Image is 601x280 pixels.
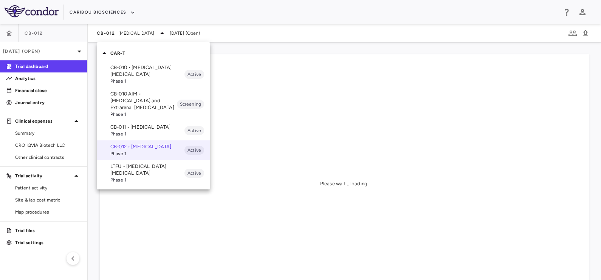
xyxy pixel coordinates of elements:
p: CB-010 • [MEDICAL_DATA] [MEDICAL_DATA] [110,64,184,78]
span: Phase 1 [110,150,184,157]
span: Active [184,127,204,134]
div: LTFU • [MEDICAL_DATA] [MEDICAL_DATA]Phase 1Active [97,160,210,186]
div: CB-012 • [MEDICAL_DATA]Phase 1Active [97,140,210,160]
span: Phase 1 [110,177,184,183]
p: CAR-T [110,50,210,57]
span: Screening [177,101,204,108]
span: Active [184,147,204,154]
div: CAR-T [97,45,210,61]
p: CB-010 AIM • [MEDICAL_DATA] and Extrarenal [MEDICAL_DATA] [110,91,177,111]
span: Active [184,71,204,78]
p: LTFU • [MEDICAL_DATA] [MEDICAL_DATA] [110,163,184,177]
p: CB-011 • [MEDICAL_DATA] [110,124,184,131]
div: CB-011 • [MEDICAL_DATA]Phase 1Active [97,121,210,140]
span: Phase 1 [110,111,177,118]
span: Active [184,170,204,177]
div: CB-010 • [MEDICAL_DATA] [MEDICAL_DATA]Phase 1Active [97,61,210,88]
span: Phase 1 [110,78,184,85]
div: CB-010 AIM • [MEDICAL_DATA] and Extrarenal [MEDICAL_DATA]Phase 1Screening [97,88,210,121]
span: Phase 1 [110,131,184,137]
p: CB-012 • [MEDICAL_DATA] [110,143,184,150]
